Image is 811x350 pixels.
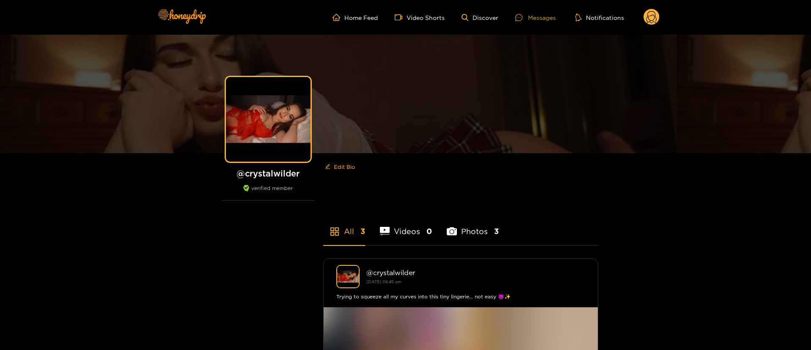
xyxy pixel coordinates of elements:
li: All [323,207,365,245]
img: crystalwilder [336,265,360,288]
span: 0 [426,226,432,237]
li: Videos [380,207,432,245]
span: Edit Bio [334,163,355,171]
h1: @ crystalwilder [222,168,315,179]
small: [DATE] 06:45 am [366,279,401,284]
div: Trying to squeeze all my curves into this tiny lingerie… not easy 😈✨ [336,292,585,301]
div: @ crystalwilder [366,269,585,276]
span: 3 [494,226,499,237]
span: video-camera [395,14,407,21]
a: Home Feed [333,14,378,21]
li: Photos [447,207,499,245]
a: Video Shorts [395,14,445,21]
span: appstore [330,226,340,237]
div: verified member [222,185,315,201]
div: Messages [515,13,556,22]
span: 3 [360,226,365,237]
button: editEdit Bio [323,160,357,174]
span: home [333,14,344,21]
button: Notifications [573,13,627,22]
span: edit [325,164,330,170]
a: Discover [462,14,498,21]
